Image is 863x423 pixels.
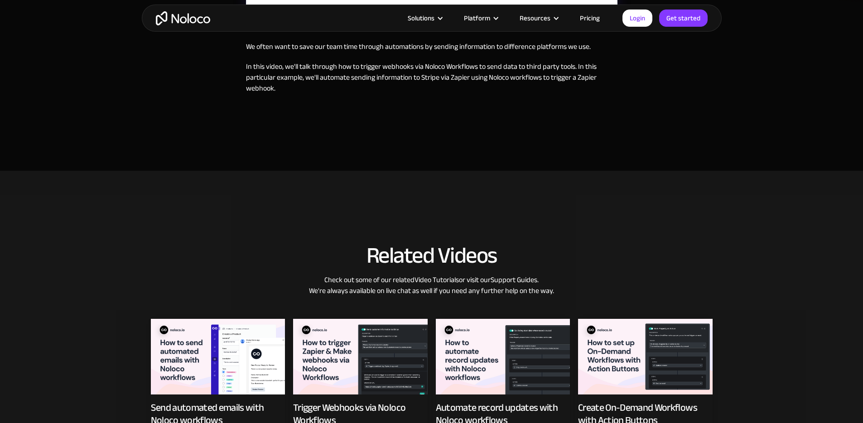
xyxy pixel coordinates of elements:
[151,243,713,268] h2: Related Videos
[520,12,550,24] div: Resources
[246,61,617,94] p: In this video, we'll talk through how to trigger webhooks via Noloco Workflows to send data to th...
[569,12,611,24] a: Pricing
[396,12,453,24] div: Solutions
[508,12,569,24] div: Resources
[246,41,617,52] p: We often want to save our team time through automations by sending information to difference plat...
[659,10,708,27] a: Get started
[622,10,652,27] a: Login
[151,274,713,310] p: Check out some of our related or visit our . We're always available on live chat as well if you n...
[453,12,508,24] div: Platform
[464,12,490,24] div: Platform
[491,273,537,287] a: Support Guides
[415,273,459,287] a: Video Tutorials
[156,11,210,25] a: home
[408,12,434,24] div: Solutions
